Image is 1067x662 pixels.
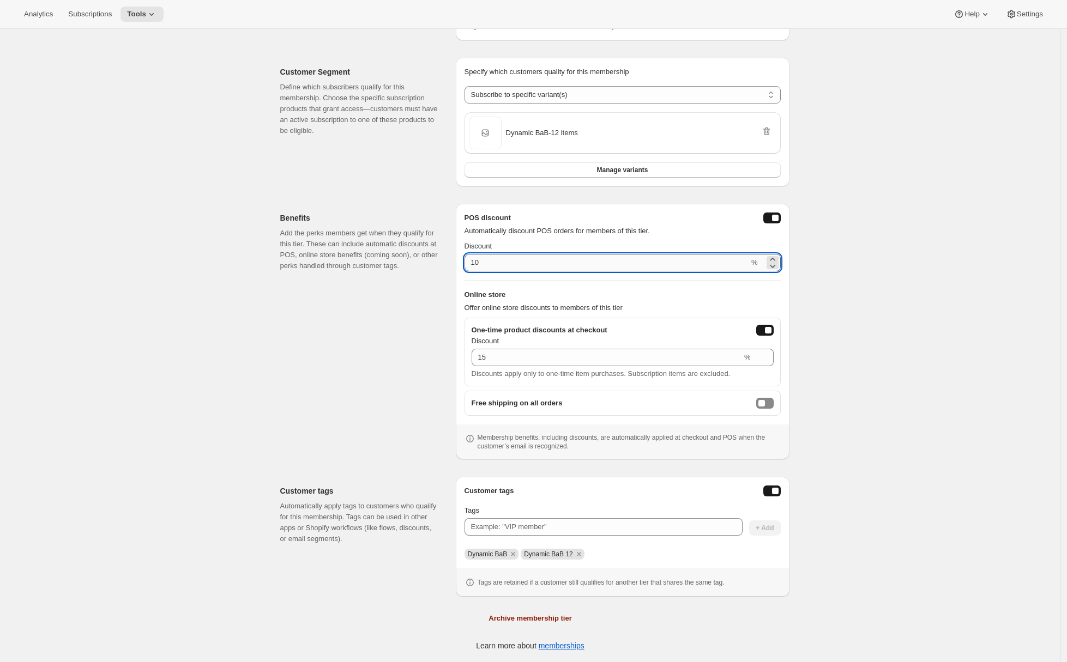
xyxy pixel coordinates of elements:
h2: Benefits [280,212,438,223]
span: Settings [1017,10,1043,19]
span: Tags [465,506,479,514]
button: posDiscountEnabled [763,212,781,223]
button: Manage variants [465,162,781,178]
span: Discount [472,337,499,345]
span: One-time product discounts at checkout [472,325,607,336]
p: Offer online store discounts to members of this tier [465,302,781,313]
p: Specify which customers quality for this membership [465,66,781,77]
p: Automatically apply tags to customers who qualify for this membership. Tags can be used in other ... [280,501,438,544]
button: Archive membership tier [272,610,789,627]
span: Discount [465,242,492,250]
span: % [744,353,751,361]
h2: Customer Segment [280,66,438,77]
button: Remove Dynamic BaB [508,549,518,559]
button: Settings [999,7,1050,22]
p: Define which subscribers qualify for this membership. Choose the specific subscription products t... [280,82,438,136]
span: Tools [127,10,146,19]
span: Analytics [24,10,53,19]
p: Add the perks members get when they qualify for this tier. These can include automatic discounts ... [280,228,438,271]
input: Example: "VIP member" [465,518,743,536]
p: Tags are retained if a customer still qualifies for another tier that shares the same tag. [478,578,725,587]
button: Remove [759,124,774,139]
span: Help [964,10,979,19]
span: Dynamic BaB - 12 items [506,127,578,138]
h3: Customer tags [465,485,514,496]
span: Manage variants [596,166,648,174]
button: Remove Dynamic BaB 12 [574,549,584,559]
button: Enable customer tags [763,485,781,496]
button: Help [947,7,997,22]
button: onlineDiscountEnabled [756,325,774,336]
button: Tools [120,7,164,22]
span: Archive membership tier [489,613,571,624]
span: Dynamic BaB [468,550,508,558]
p: Membership benefits, including discounts, are automatically applied at checkout and POS when the ... [478,433,781,451]
h2: Customer tags [280,485,438,496]
button: Analytics [17,7,59,22]
h3: Online store [465,289,781,300]
button: freeShippingEnabled [756,398,774,409]
p: Learn more about [476,640,584,651]
span: % [751,258,758,266]
span: Dynamic BaB 12 [524,550,572,558]
span: Free shipping on all orders [472,398,563,409]
span: Discounts apply only to one-time item purchases. Subscription items are excluded. [472,369,731,378]
button: Subscriptions [62,7,118,22]
a: memberships [539,641,584,650]
p: Automatically discount POS orders for members of this tier. [465,226,781,236]
h3: POS discount [465,212,511,223]
span: Subscriptions [68,10,112,19]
